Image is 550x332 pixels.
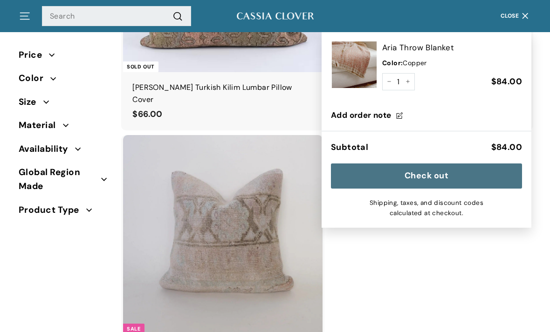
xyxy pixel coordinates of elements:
input: Search [42,6,191,27]
button: Size [19,93,108,116]
span: Close [501,13,519,19]
span: $84.00 [491,76,522,87]
button: Material [19,116,108,139]
button: Price [19,46,108,69]
span: $66.00 [132,108,162,120]
img: Aria Throw Blanket [331,41,378,88]
label: Add order note [331,109,522,122]
div: [PERSON_NAME] Turkish Kilim Lumbar Pillow Cover [132,81,313,105]
button: Availability [19,140,108,163]
button: Color [19,69,108,92]
span: Color [19,71,50,85]
span: Material [19,118,63,132]
button: Global Region Made [19,163,108,201]
div: Sold Out [123,61,158,72]
div: Subtotal [331,141,368,154]
span: Color: [382,59,403,67]
button: Reduce item quantity by one [382,73,396,91]
button: Product Type [19,201,108,224]
a: Aria Throw Blanket [382,41,522,54]
span: Global Region Made [19,165,101,194]
button: Increase item quantity by one [401,73,415,91]
button: Check out [331,163,522,189]
span: Product Type [19,203,86,217]
small: Shipping, taxes, and discount codes calculated at checkout. [359,198,494,218]
div: Copper [382,58,522,68]
span: Price [19,48,49,62]
div: $84.00 [491,141,522,154]
span: Size [19,95,43,109]
button: Close [495,2,537,30]
span: Availability [19,142,75,156]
